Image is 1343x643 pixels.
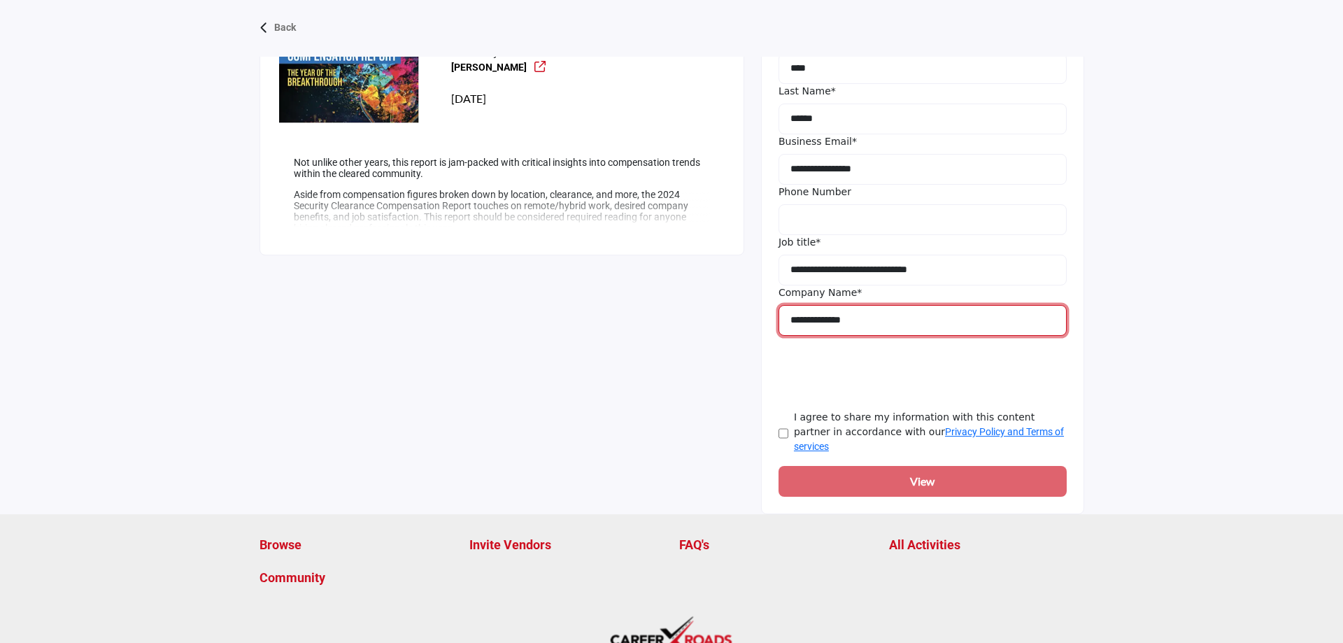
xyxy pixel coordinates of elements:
label: Last Name* [779,85,836,99]
a: Privacy Policy and Terms of services [794,427,1064,453]
label: Job title* [779,236,820,250]
label: I agree to share my information with this content partner in accordance with our [794,411,1067,455]
p: Back [274,16,296,41]
div: Posted by [451,46,567,108]
input: Last Name [779,104,1067,135]
a: Community [260,569,455,588]
iframe: reCAPTCHA [779,341,991,396]
a: [PERSON_NAME] [451,62,527,73]
input: Business Email [779,155,1067,185]
input: First Name [779,54,1067,85]
input: Company Name [779,306,1067,337]
label: Company Name* [779,286,862,301]
a: Browse [260,536,455,555]
a: Invite Vendors [469,536,665,555]
a: FAQ's [679,536,874,555]
label: Phone Number [779,185,851,200]
input: Phone Number [779,205,1067,236]
span: [DATE] [451,92,486,106]
p: Not unlike other years, this report is jam-packed with critical insights into compensation trends... [294,157,710,180]
p: Aside from compensation figures broken down by location, clearance, and more, the 2024 Security C... [294,190,710,234]
label: Business Email* [779,135,857,150]
a: All Activities [889,536,1084,555]
input: Job Title [779,255,1067,286]
input: Agree Terms & Conditions [779,429,788,439]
